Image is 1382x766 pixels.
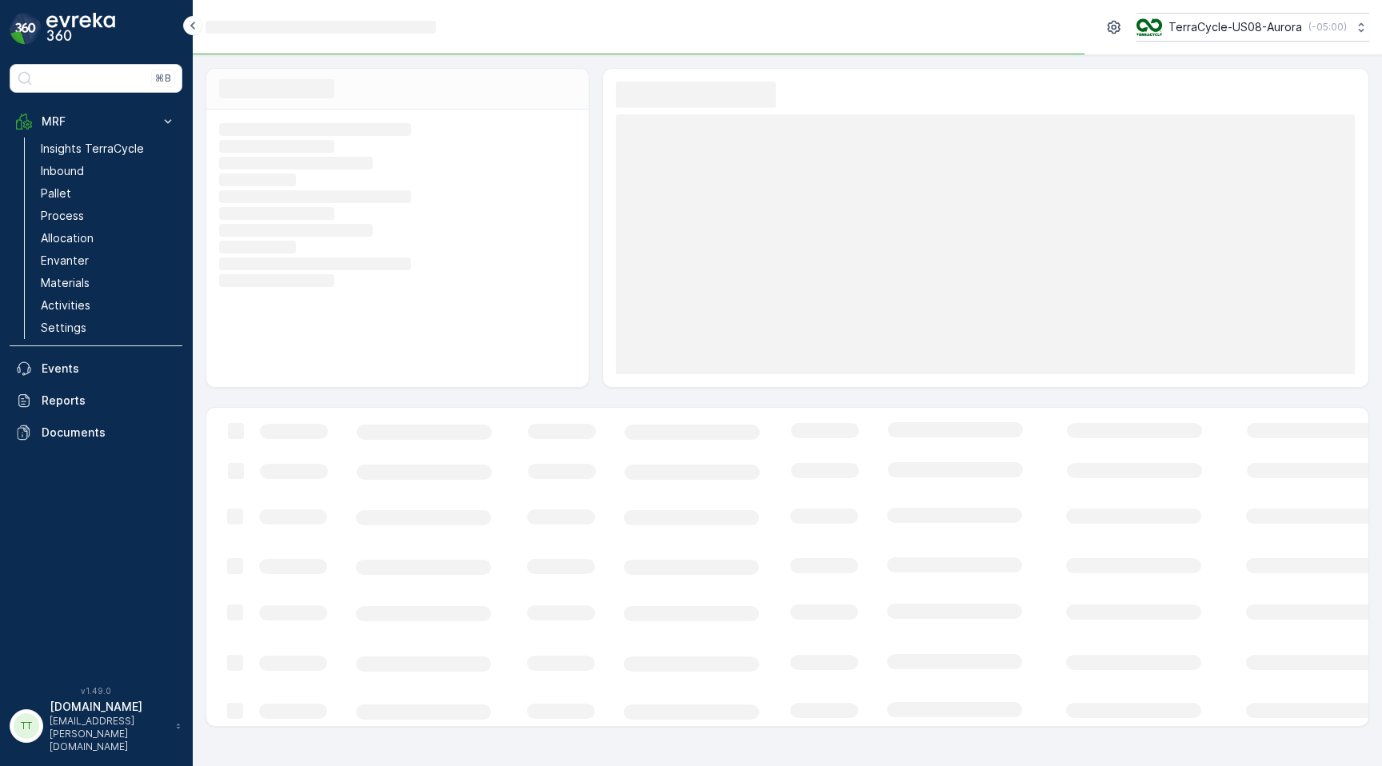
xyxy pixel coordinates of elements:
[41,320,86,336] p: Settings
[34,182,182,205] a: Pallet
[41,186,71,201] p: Pallet
[10,686,182,696] span: v 1.49.0
[1168,19,1302,35] p: TerraCycle-US08-Aurora
[10,699,182,753] button: TT[DOMAIN_NAME][EMAIL_ADDRESS][PERSON_NAME][DOMAIN_NAME]
[34,272,182,294] a: Materials
[50,699,168,715] p: [DOMAIN_NAME]
[34,317,182,339] a: Settings
[50,715,168,753] p: [EMAIL_ADDRESS][PERSON_NAME][DOMAIN_NAME]
[34,160,182,182] a: Inbound
[41,297,90,313] p: Activities
[41,230,94,246] p: Allocation
[41,141,144,157] p: Insights TerraCycle
[1308,21,1347,34] p: ( -05:00 )
[34,294,182,317] a: Activities
[34,249,182,272] a: Envanter
[10,106,182,138] button: MRF
[41,208,84,224] p: Process
[42,361,176,377] p: Events
[1136,18,1162,36] img: image_ci7OI47.png
[46,13,115,45] img: logo_dark-DEwI_e13.png
[41,163,84,179] p: Inbound
[41,253,89,269] p: Envanter
[34,227,182,249] a: Allocation
[34,138,182,160] a: Insights TerraCycle
[10,353,182,385] a: Events
[14,713,39,739] div: TT
[41,275,90,291] p: Materials
[10,13,42,45] img: logo
[155,72,171,85] p: ⌘B
[1136,13,1369,42] button: TerraCycle-US08-Aurora(-05:00)
[42,425,176,441] p: Documents
[42,393,176,409] p: Reports
[34,205,182,227] a: Process
[42,114,150,130] p: MRF
[10,417,182,449] a: Documents
[10,385,182,417] a: Reports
